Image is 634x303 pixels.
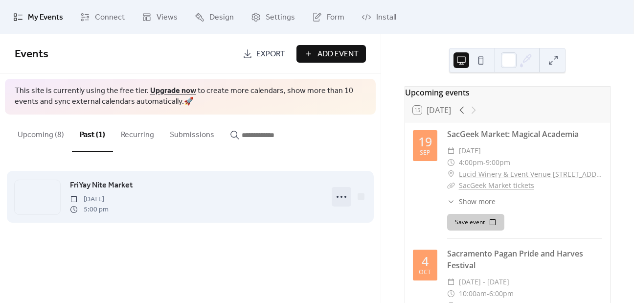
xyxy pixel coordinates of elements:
span: 6:00pm [489,288,514,300]
div: Oct [419,269,431,276]
span: Views [157,12,178,23]
div: Sep [420,150,430,156]
span: 5:00 pm [70,205,109,215]
button: Save event [447,214,504,231]
a: My Events [6,4,70,30]
span: Add Event [317,48,359,60]
div: ​ [447,196,455,207]
button: Upcoming (8) [10,115,72,151]
span: 4:00pm [459,157,483,168]
a: Views [135,4,185,30]
a: Lucid Winery & Event Venue [STREET_ADDRESS] [459,168,602,180]
a: Settings [244,4,302,30]
a: Install [354,4,404,30]
span: Show more [459,196,496,207]
span: 9:00pm [486,157,510,168]
button: Submissions [162,115,222,151]
a: Design [187,4,241,30]
div: Upcoming events [405,87,610,98]
div: ​ [447,145,455,157]
button: Recurring [113,115,162,151]
a: Upgrade now [150,83,196,98]
div: 19 [418,136,432,148]
a: Connect [73,4,132,30]
span: Export [256,48,285,60]
button: ​Show more [447,196,496,207]
span: - [487,288,489,300]
span: FriYay Nite Market [70,180,133,191]
span: This site is currently using the free tier. to create more calendars, show more than 10 events an... [15,86,366,108]
span: [DATE] [70,194,109,205]
span: Design [209,12,234,23]
span: Settings [266,12,295,23]
a: Form [305,4,352,30]
span: 10:00am [459,288,487,300]
span: Events [15,44,48,65]
div: ​ [447,168,455,180]
div: ​ [447,288,455,300]
a: SacGeek Market: Magical Academia [447,129,579,140]
span: Connect [95,12,125,23]
div: 4 [422,255,429,267]
span: [DATE] - [DATE] [459,276,509,288]
span: - [483,157,486,168]
span: [DATE] [459,145,481,157]
a: Sacramento Pagan Pride and Harves Festival [447,248,583,271]
span: Install [376,12,396,23]
span: My Events [28,12,63,23]
a: SacGeek Market tickets [459,181,534,190]
div: ​ [447,157,455,168]
div: ​ [447,180,455,191]
button: Add Event [296,45,366,63]
a: Export [235,45,293,63]
a: FriYay Nite Market [70,179,133,192]
div: ​ [447,276,455,288]
button: Past (1) [72,115,113,152]
span: Form [327,12,344,23]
